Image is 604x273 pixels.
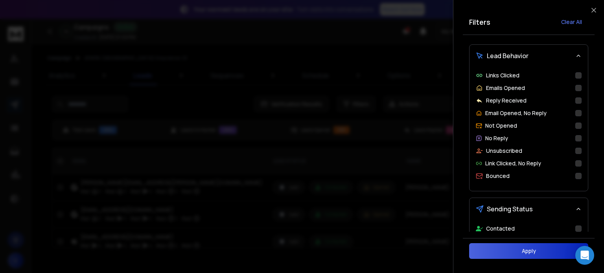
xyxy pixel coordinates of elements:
h2: Filters [469,16,490,27]
span: Lead Behavior [487,51,528,60]
p: No Reply [485,134,508,142]
button: Sending Status [470,198,588,220]
div: Open Intercom Messenger [575,246,594,265]
p: Emails Opened [486,84,525,92]
div: Lead Behavior [470,67,588,191]
p: Email Opened, No Reply [485,109,547,117]
span: Sending Status [487,204,533,214]
button: Clear All [555,14,588,30]
p: Reply Received [486,97,527,104]
button: Apply [469,243,588,259]
p: Bounced [486,172,510,180]
button: Lead Behavior [470,45,588,67]
p: Links Clicked [486,71,519,79]
p: Contacted [486,225,515,233]
p: Link Clicked, No Reply [485,159,541,167]
p: Not Opened [485,122,517,130]
p: Unsubscribed [486,147,522,155]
